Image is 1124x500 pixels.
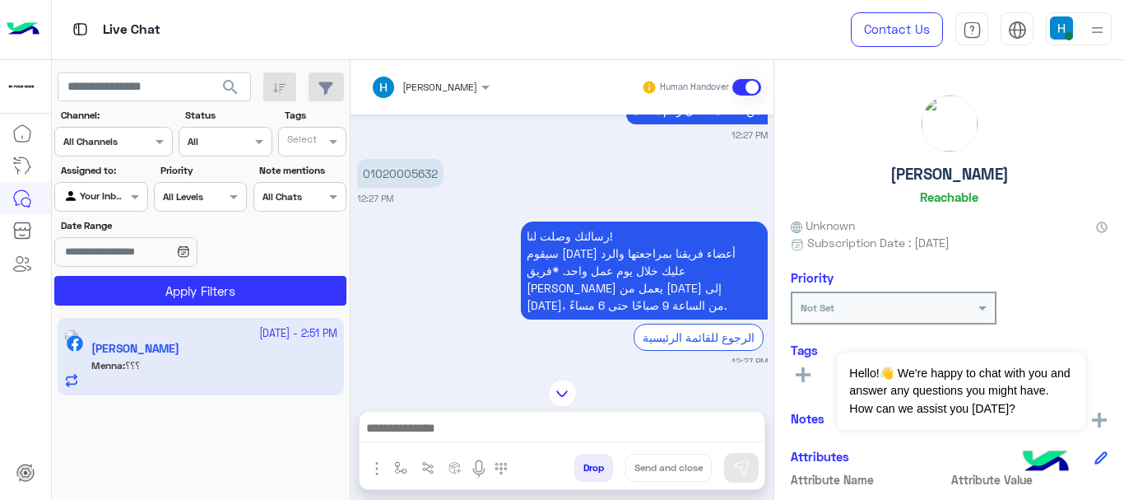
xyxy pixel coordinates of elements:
[415,454,442,481] button: Trigger scenario
[791,343,1108,357] h6: Tags
[61,218,245,233] label: Date Range
[7,72,36,101] img: 923305001092802
[521,222,768,320] p: 1/10/2025, 12:27 PM
[732,355,768,368] small: 12:27 PM
[807,234,950,251] span: Subscription Date : [DATE]
[61,108,171,123] label: Channel:
[791,217,855,234] span: Unknown
[955,12,988,47] a: tab
[1087,20,1108,40] img: profile
[890,165,1009,184] h5: [PERSON_NAME]
[421,461,434,474] img: Trigger scenario
[922,96,978,152] img: picture
[791,449,849,464] h6: Attributes
[634,324,764,351] div: الرجوع للقائمة الرئيسية
[160,163,245,178] label: Priority
[367,459,387,479] img: send attachment
[801,301,834,314] b: Not Set
[574,454,613,482] button: Drop
[920,189,978,204] h6: Reachable
[185,108,270,123] label: Status
[548,379,577,408] img: scroll
[791,270,834,285] h6: Priority
[851,12,943,47] a: Contact Us
[1050,16,1073,40] img: userImage
[951,471,1108,488] span: Attribute Value
[791,411,824,426] h6: Notes
[259,163,344,178] label: Note mentions
[963,21,982,40] img: tab
[495,462,508,475] img: make a call
[70,19,91,40] img: tab
[394,461,407,474] img: select flow
[625,454,712,482] button: Send and close
[54,276,346,306] button: Apply Filters
[221,77,240,97] span: search
[733,460,750,476] img: send message
[732,129,768,142] small: 12:27 PM
[285,108,345,123] label: Tags
[285,132,317,151] div: Select
[469,459,489,479] img: send voice note
[61,163,146,178] label: Assigned to:
[103,19,160,41] p: Live Chat
[7,12,39,47] img: Logo
[791,471,948,488] span: Attribute Name
[402,81,477,93] span: [PERSON_NAME]
[357,192,393,205] small: 12:27 PM
[1008,21,1027,40] img: tab
[1017,434,1075,492] img: hulul-logo.png
[211,72,251,108] button: search
[357,159,444,188] p: 1/10/2025, 12:27 PM
[660,81,729,94] small: Human Handover
[388,454,415,481] button: select flow
[442,454,469,481] button: create order
[837,353,1085,430] span: Hello!👋 We're happy to chat with you and answer any questions you might have. How can we assist y...
[448,461,462,474] img: create order
[1092,413,1107,428] img: add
